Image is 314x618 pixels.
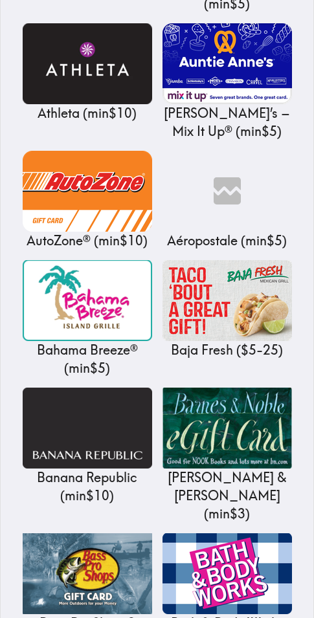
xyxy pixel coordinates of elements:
img: Bass Pro Shops® [23,533,152,614]
a: Banana RepublicBanana Republic (min$10) [23,388,152,505]
a: AutoZone®AutoZone® (min$10) [23,151,152,250]
p: Baja Fresh ( $5 - 25 ) [163,341,292,359]
img: Bath & Body Works [163,533,292,614]
p: AutoZone® ( min $10 ) [23,232,152,250]
img: Athleta [23,23,152,104]
p: [PERSON_NAME] & [PERSON_NAME] ( min $3 ) [163,469,292,523]
a: Auntie Anne’s – Mix It Up®[PERSON_NAME]’s – Mix It Up® (min$5) [163,23,292,140]
a: Barnes & Noble[PERSON_NAME] & [PERSON_NAME] (min$3) [163,388,292,523]
p: [PERSON_NAME]’s – Mix It Up® ( min $5 ) [163,104,292,140]
a: AéropostaleAéropostale (min$5) [163,151,292,250]
p: Banana Republic ( min $10 ) [23,469,152,505]
img: Barnes & Noble [163,388,292,469]
img: Banana Republic [23,388,152,469]
img: Bahama Breeze® [23,260,152,341]
p: Bahama Breeze® ( min $5 ) [23,341,152,377]
a: Bahama Breeze®Bahama Breeze® (min$5) [23,260,152,377]
img: Auntie Anne’s – Mix It Up® [163,23,292,104]
p: Aéropostale ( min $5 ) [163,232,292,250]
img: Baja Fresh [163,260,292,341]
a: AthletaAthleta (min$10) [23,23,152,122]
img: AutoZone® [23,151,152,232]
a: Baja FreshBaja Fresh ($5-25) [163,260,292,359]
p: Athleta ( min $10 ) [23,104,152,122]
